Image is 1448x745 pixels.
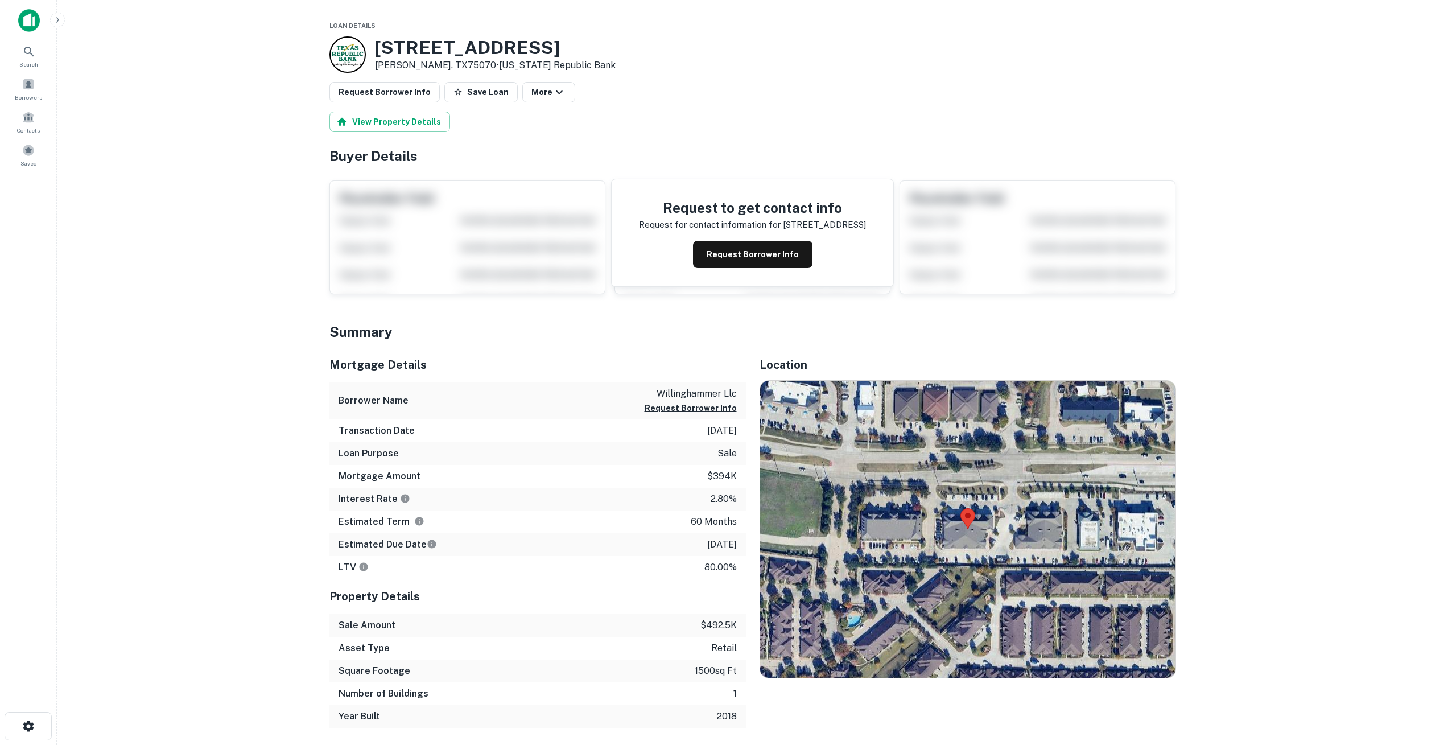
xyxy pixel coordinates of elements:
p: 1 [733,687,737,701]
p: 60 months [691,515,737,529]
h5: Property Details [329,588,746,605]
h6: Sale Amount [339,619,395,632]
span: Search [19,60,38,69]
span: Borrowers [15,93,42,102]
p: Request for contact information for [639,218,781,232]
span: Loan Details [329,22,376,29]
h4: Summary [329,322,1176,342]
p: 1500 sq ft [695,664,737,678]
h6: Asset Type [339,641,390,655]
p: [STREET_ADDRESS] [783,218,866,232]
a: Search [3,40,53,71]
p: sale [717,447,737,460]
p: $394k [707,470,737,483]
p: $492.5k [700,619,737,632]
svg: Estimate is based on a standard schedule for this type of loan. [427,539,437,549]
span: Contacts [17,126,40,135]
svg: The interest rates displayed on the website are for informational purposes only and may be report... [400,493,410,504]
h6: Mortgage Amount [339,470,420,483]
h4: Request to get contact info [639,197,866,218]
svg: Term is based on a standard schedule for this type of loan. [414,516,424,526]
p: 2.80% [711,492,737,506]
button: More [522,82,575,102]
h3: [STREET_ADDRESS] [375,37,616,59]
h6: Square Footage [339,664,410,678]
h6: LTV [339,561,369,574]
p: 2018 [717,710,737,723]
h6: Estimated Term [339,515,424,529]
button: Request Borrower Info [693,241,812,268]
a: Contacts [3,106,53,137]
h6: Estimated Due Date [339,538,437,551]
p: [DATE] [707,538,737,551]
p: [PERSON_NAME], TX75070 • [375,59,616,72]
a: Saved [3,139,53,170]
h6: Interest Rate [339,492,410,506]
h5: Location [760,356,1176,373]
img: capitalize-icon.png [18,9,40,32]
button: View Property Details [329,112,450,132]
iframe: Chat Widget [1391,654,1448,709]
button: Request Borrower Info [329,82,440,102]
h6: Borrower Name [339,394,409,408]
h5: Mortgage Details [329,356,746,373]
p: retail [711,641,737,655]
button: Request Borrower Info [645,401,737,415]
p: 80.00% [704,561,737,574]
h4: Buyer Details [329,146,1176,166]
a: [US_STATE] Republic Bank [499,60,616,71]
h6: Year Built [339,710,380,723]
h6: Transaction Date [339,424,415,438]
span: Saved [20,159,37,168]
p: willinghammer llc [645,387,737,401]
p: [DATE] [707,424,737,438]
button: Save Loan [444,82,518,102]
h6: Number of Buildings [339,687,428,701]
h6: Loan Purpose [339,447,399,460]
a: Borrowers [3,73,53,104]
svg: LTVs displayed on the website are for informational purposes only and may be reported incorrectly... [358,562,369,572]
